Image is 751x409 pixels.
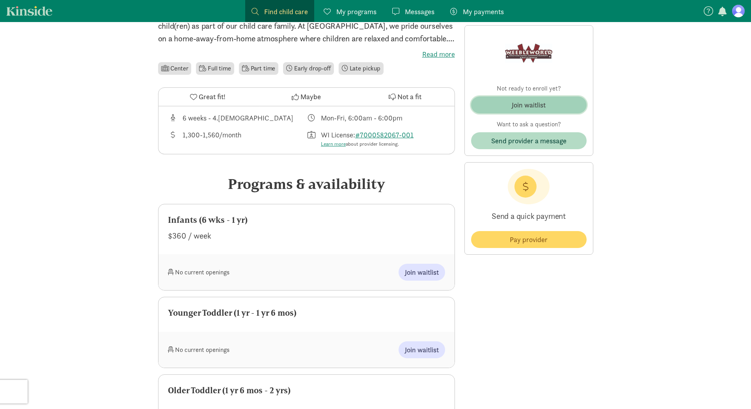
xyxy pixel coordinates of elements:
[356,88,454,106] button: Not a fit
[321,141,346,147] a: Learn more
[471,132,587,149] button: Send provider a message
[306,130,445,148] div: License number
[168,264,307,281] div: No current openings
[471,120,587,129] p: Want to ask a question?
[168,307,445,319] div: Younger Toddler (1 yr - 1 yr 6 mos)
[321,130,417,148] div: WI License:
[405,344,439,355] span: Join waitlist
[491,135,567,146] span: Send provider a message
[158,62,192,75] li: Center
[405,267,439,278] span: Join waitlist
[321,113,403,123] div: Mon-Fri, 6:00am - 6:00pm
[183,130,241,148] div: 1,300-1,560/month
[264,6,308,17] span: Find child care
[168,130,307,148] div: Average tuition for this program
[196,62,234,75] li: Full time
[239,62,278,75] li: Part time
[399,264,445,281] button: Join waitlist
[6,6,52,16] a: Kinside
[158,173,455,194] div: Programs & availability
[471,96,587,113] button: Join waitlist
[168,384,445,397] div: Older Toddler (1 yr 6 mos - 2 yrs)
[300,91,321,102] span: Maybe
[168,214,445,226] div: Infants (6 wks - 1 yr)
[257,88,356,106] button: Maybe
[471,204,587,228] p: Send a quick payment
[168,229,445,242] div: $360 / week
[397,91,421,102] span: Not a fit
[471,84,587,93] p: Not ready to enroll yet?
[321,140,417,148] div: about provider licensing.
[399,341,445,358] button: Join waitlist
[505,32,552,74] img: Provider logo
[283,62,334,75] li: Early drop-off
[336,6,376,17] span: My programs
[512,100,546,110] div: Join waitlist
[199,91,225,102] span: Great fit!
[168,341,307,358] div: No current openings
[463,6,504,17] span: My payments
[158,88,257,106] button: Great fit!
[510,234,548,245] span: Pay provider
[158,7,455,45] p: Welcome to Weebleworld Child Care Center! We are thrilled to have you and your child(ren) as part...
[339,62,384,75] li: Late pickup
[168,113,307,123] div: Age range for children that this provider cares for
[405,6,434,17] span: Messages
[158,50,455,59] label: Read more
[183,113,293,123] div: 6 weeks - 4.[DEMOGRAPHIC_DATA]
[355,130,414,139] a: #7000582067-001
[306,113,445,123] div: Class schedule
